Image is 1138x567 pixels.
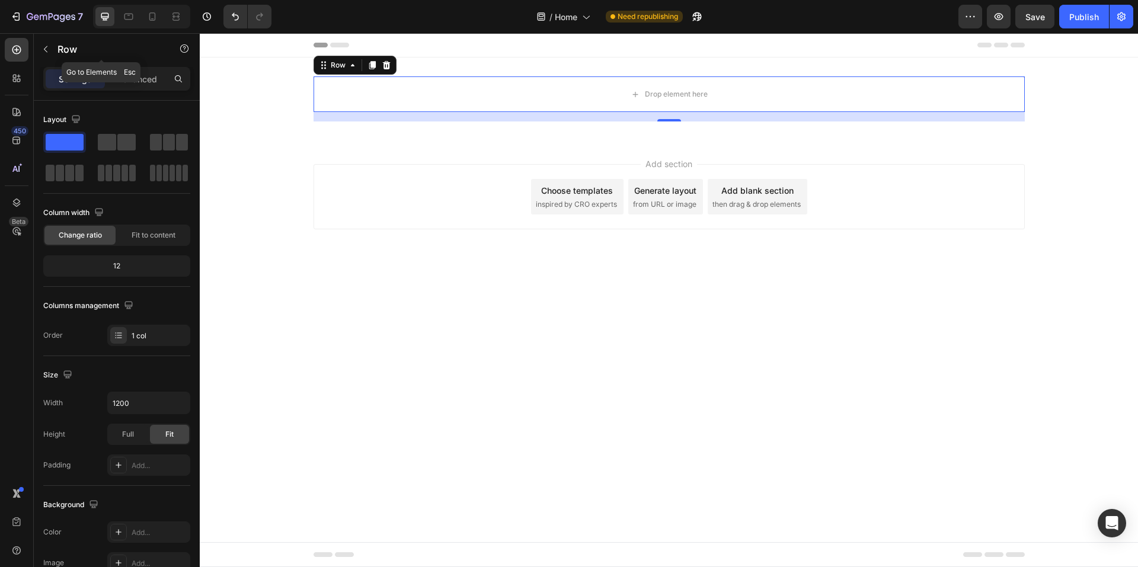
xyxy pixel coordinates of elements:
[43,460,71,470] div: Padding
[1069,11,1099,23] div: Publish
[108,392,190,414] input: Auto
[43,398,63,408] div: Width
[43,527,62,537] div: Color
[1015,5,1054,28] button: Save
[132,331,187,341] div: 1 col
[441,124,497,137] span: Add section
[522,151,594,164] div: Add blank section
[132,230,175,241] span: Fit to content
[43,497,101,513] div: Background
[57,42,158,56] p: Row
[555,11,577,23] span: Home
[43,429,65,440] div: Height
[165,429,174,440] span: Fit
[117,73,157,85] p: Advanced
[445,56,508,66] div: Drop element here
[122,429,134,440] span: Full
[11,126,28,136] div: 450
[43,367,75,383] div: Size
[132,460,187,471] div: Add...
[43,112,83,128] div: Layout
[43,330,63,341] div: Order
[59,230,102,241] span: Change ratio
[618,11,678,22] span: Need republishing
[200,33,1138,567] iframe: Design area
[549,11,552,23] span: /
[223,5,271,28] div: Undo/Redo
[9,217,28,226] div: Beta
[341,151,413,164] div: Choose templates
[434,151,497,164] div: Generate layout
[1059,5,1109,28] button: Publish
[78,9,83,24] p: 7
[59,73,92,85] p: Settings
[43,205,106,221] div: Column width
[46,258,188,274] div: 12
[1025,12,1045,22] span: Save
[132,527,187,538] div: Add...
[513,166,601,177] span: then drag & drop elements
[433,166,497,177] span: from URL or image
[5,5,88,28] button: 7
[336,166,417,177] span: inspired by CRO experts
[1098,509,1126,537] div: Open Intercom Messenger
[43,298,136,314] div: Columns management
[129,27,148,37] div: Row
